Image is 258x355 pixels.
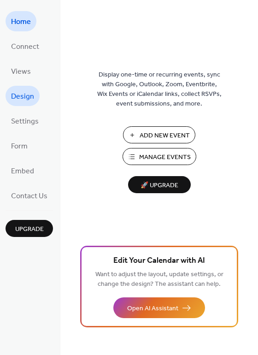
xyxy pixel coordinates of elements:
[11,189,47,204] span: Contact Us
[6,86,40,106] a: Design
[11,65,31,79] span: Views
[123,148,196,165] button: Manage Events
[95,268,223,290] span: Want to adjust the layout, update settings, or change the design? The assistant can help.
[11,15,31,30] span: Home
[113,254,205,267] span: Edit Your Calendar with AI
[139,153,191,162] span: Manage Events
[113,297,205,318] button: Open AI Assistant
[6,11,36,31] a: Home
[11,89,34,104] span: Design
[6,160,40,181] a: Embed
[11,139,28,154] span: Form
[6,185,53,206] a: Contact Us
[6,61,36,81] a: Views
[127,304,178,314] span: Open AI Assistant
[134,179,185,192] span: 🚀 Upgrade
[6,36,45,56] a: Connect
[6,111,44,131] a: Settings
[15,225,44,234] span: Upgrade
[11,164,34,179] span: Embed
[6,136,33,156] a: Form
[128,176,191,193] button: 🚀 Upgrade
[97,70,222,109] span: Display one-time or recurring events, sync with Google, Outlook, Zoom, Eventbrite, Wix Events or ...
[123,126,195,143] button: Add New Event
[11,40,39,54] span: Connect
[140,131,190,141] span: Add New Event
[11,114,39,129] span: Settings
[6,220,53,237] button: Upgrade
